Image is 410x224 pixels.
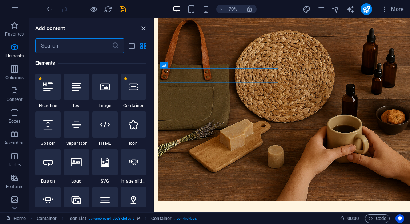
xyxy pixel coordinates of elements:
[5,53,24,59] p: Elements
[37,214,197,223] nav: breadcrumb
[302,5,311,13] button: design
[4,140,25,146] p: Accordion
[353,216,354,221] span: :
[121,149,146,184] div: Image slider
[378,3,407,15] button: More
[89,214,134,223] span: . preset-icon-list-v3-default
[346,5,355,13] button: text_generator
[64,74,89,109] div: Text
[64,149,89,184] div: Logo
[37,214,57,223] span: Click to select. Double-click to edit
[118,5,127,13] button: save
[35,59,146,68] h6: Elements
[124,77,128,81] span: Remove from favorites
[317,5,325,13] i: Pages (Ctrl+Alt+S)
[227,5,239,13] h6: 70%
[5,31,24,37] p: Favorites
[302,5,311,13] i: Design (Ctrl+Alt+Y)
[35,74,61,109] div: Headline
[361,3,372,15] button: publish
[104,5,112,13] button: reload
[331,5,340,13] i: Navigator
[35,149,61,184] div: Button
[368,214,386,223] span: Code
[121,140,146,146] span: Icon
[317,5,326,13] button: pages
[346,5,354,13] i: AI Writer
[216,5,242,13] button: 70%
[331,5,340,13] button: navigator
[121,103,146,109] span: Container
[92,74,118,109] div: Image
[38,77,42,81] span: Remove from favorites
[8,162,21,168] p: Tables
[118,5,127,13] i: Save (Ctrl+S)
[45,5,54,13] button: undo
[35,178,61,184] span: Button
[35,24,65,33] h6: Add content
[64,140,89,146] span: Separator
[68,214,87,223] span: Click to select. Double-click to edit
[127,41,136,50] button: list-view
[395,214,404,223] button: Usercentrics
[362,5,370,13] i: Publish
[139,24,148,33] button: close panel
[104,5,112,13] i: Reload page
[89,5,98,13] button: Click here to leave preview mode and continue editing
[92,103,118,109] span: Image
[139,41,148,50] button: grid-view
[46,5,54,13] i: Undo: Change map center (Ctrl+Z)
[347,214,359,223] span: 00 00
[92,111,118,146] div: HTML
[246,6,253,12] i: On resize automatically adjust zoom level to fit chosen device.
[92,149,118,184] div: SVG
[92,140,118,146] span: HTML
[92,178,118,184] span: SVG
[121,178,146,184] span: Image slider
[365,214,390,223] button: Code
[381,5,404,13] span: More
[7,97,23,102] p: Content
[137,216,140,220] i: This element is a customizable preset
[6,214,26,223] a: Click to cancel selection. Double-click to open Pages
[121,74,146,109] div: Container
[174,214,197,223] span: . icon-list-box
[64,178,89,184] span: Logo
[35,111,61,146] div: Spacer
[151,214,172,223] span: Click to select. Double-click to edit
[64,111,89,146] div: Separator
[6,184,23,190] p: Features
[340,214,359,223] h6: Session time
[5,75,24,81] p: Columns
[35,38,112,53] input: Search
[35,103,61,109] span: Headline
[9,118,21,124] p: Boxes
[64,103,89,109] span: Text
[121,111,146,146] div: Icon
[35,140,61,146] span: Spacer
